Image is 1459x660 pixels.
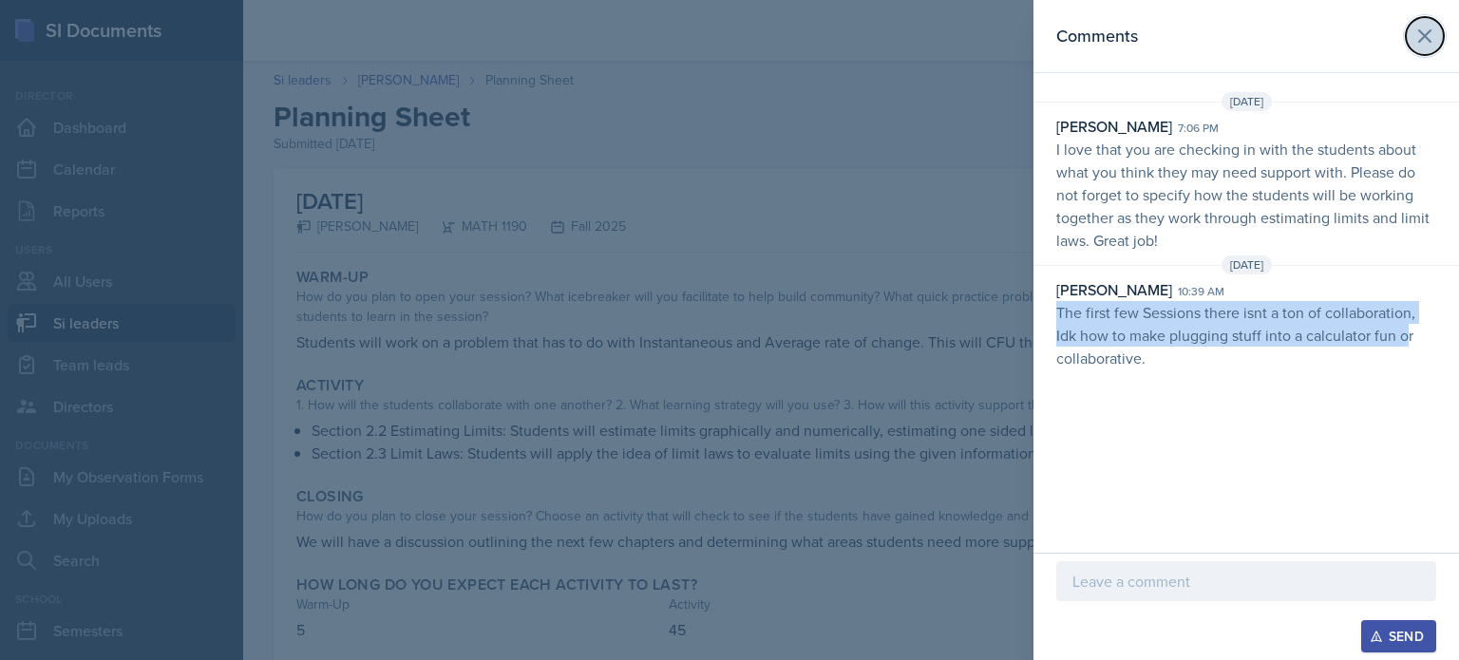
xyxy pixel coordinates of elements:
div: [PERSON_NAME] [1056,278,1172,301]
div: Send [1374,629,1424,644]
p: The first few Sessions there isnt a ton of collaboration, Idk how to make plugging stuff into a c... [1056,301,1436,369]
span: [DATE] [1222,255,1272,274]
span: [DATE] [1222,92,1272,111]
div: [PERSON_NAME] [1056,115,1172,138]
p: I love that you are checking in with the students about what you think they may need support with... [1056,138,1436,252]
div: 10:39 am [1178,283,1224,300]
div: 7:06 pm [1178,120,1219,137]
button: Send [1361,620,1436,652]
h2: Comments [1056,23,1138,49]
